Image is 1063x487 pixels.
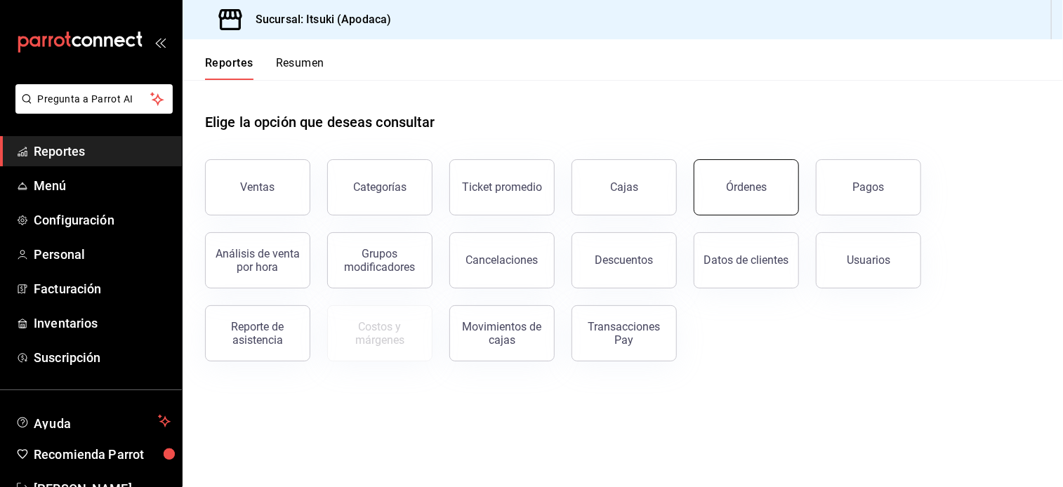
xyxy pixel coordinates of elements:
[327,305,433,361] button: Contrata inventarios para ver este reporte
[336,247,423,274] div: Grupos modificadores
[726,180,767,194] div: Órdenes
[581,320,668,347] div: Transacciones Pay
[34,281,101,296] font: Facturación
[327,159,433,215] button: Categorías
[853,180,885,194] div: Pagos
[466,253,539,267] div: Cancelaciones
[205,112,435,133] h1: Elige la opción que deseas consultar
[214,247,301,274] div: Análisis de venta por hora
[205,305,310,361] button: Reporte de asistencia
[205,56,253,70] font: Reportes
[34,413,152,429] span: Ayuda
[694,232,799,288] button: Datos de clientes
[595,253,654,267] div: Descuentos
[34,447,144,462] font: Recomienda Parrot
[276,56,324,80] button: Resumen
[205,56,324,80] div: Pestañas de navegación
[34,316,98,331] font: Inventarios
[154,36,166,48] button: open_drawer_menu
[336,320,423,347] div: Costos y márgenes
[241,180,275,194] div: Ventas
[34,144,85,159] font: Reportes
[449,159,555,215] button: Ticket promedio
[816,159,921,215] button: Pagos
[34,350,100,365] font: Suscripción
[572,305,677,361] button: Transacciones Pay
[353,180,407,194] div: Categorías
[704,253,789,267] div: Datos de clientes
[15,84,173,114] button: Pregunta a Parrot AI
[34,178,67,193] font: Menú
[205,159,310,215] button: Ventas
[694,159,799,215] button: Órdenes
[847,253,890,267] div: Usuarios
[34,247,85,262] font: Personal
[610,180,638,194] div: Cajas
[462,180,542,194] div: Ticket promedio
[327,232,433,288] button: Grupos modificadores
[244,11,391,28] h3: Sucursal: Itsuki (Apodaca)
[34,213,114,227] font: Configuración
[10,102,173,116] a: Pregunta a Parrot AI
[449,305,555,361] button: Movimientos de cajas
[458,320,546,347] div: Movimientos de cajas
[572,232,677,288] button: Descuentos
[572,159,677,215] button: Cajas
[816,232,921,288] button: Usuarios
[214,320,301,347] div: Reporte de asistencia
[449,232,555,288] button: Cancelaciones
[205,232,310,288] button: Análisis de venta por hora
[38,92,151,107] span: Pregunta a Parrot AI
